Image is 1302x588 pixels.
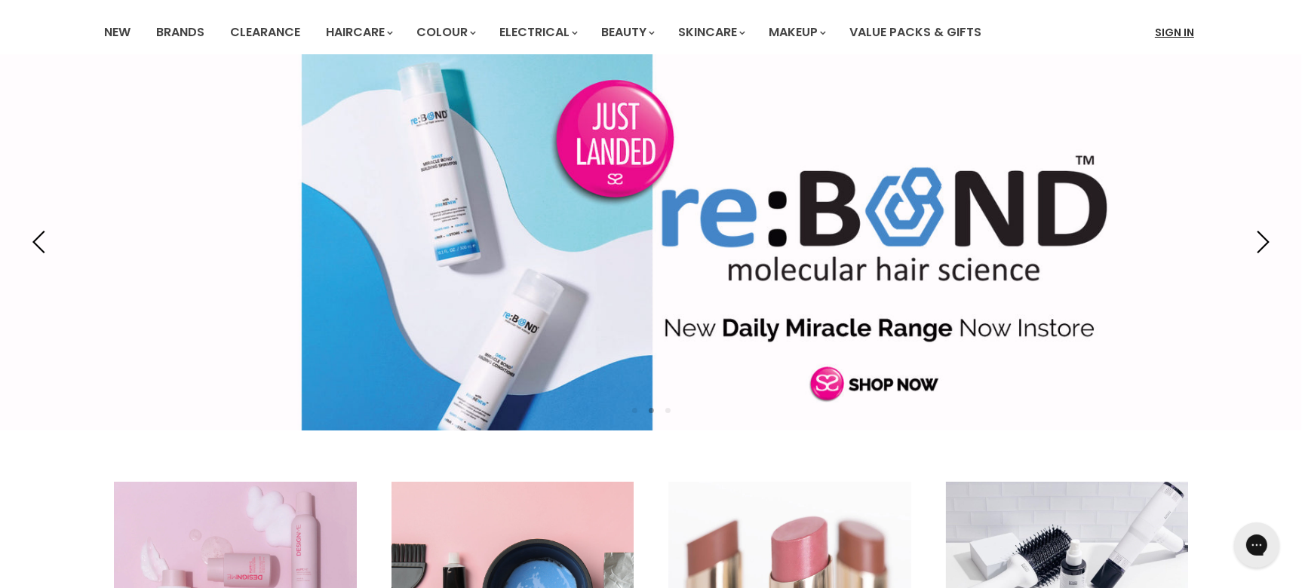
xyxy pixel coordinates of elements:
[26,227,57,257] button: Previous
[838,17,993,48] a: Value Packs & Gifts
[1227,517,1287,573] iframe: Gorgias live chat messenger
[665,408,671,413] li: Page dot 3
[1146,17,1203,48] a: Sign In
[667,17,754,48] a: Skincare
[85,11,1217,54] nav: Main
[219,17,312,48] a: Clearance
[757,17,835,48] a: Makeup
[315,17,402,48] a: Haircare
[405,17,485,48] a: Colour
[632,408,637,413] li: Page dot 1
[1245,227,1276,257] button: Next
[93,17,142,48] a: New
[590,17,664,48] a: Beauty
[488,17,587,48] a: Electrical
[93,11,1070,54] ul: Main menu
[649,408,654,413] li: Page dot 2
[145,17,216,48] a: Brands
